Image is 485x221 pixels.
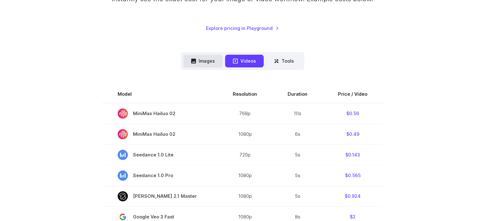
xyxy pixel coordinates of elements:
[323,103,383,124] td: $0.56
[272,85,323,103] th: Duration
[225,55,264,67] button: Videos
[118,150,202,160] span: Seedance 1.0 Lite
[323,165,383,186] td: $0.565
[118,129,202,139] span: MiniMax Hailuo 02
[102,85,217,103] th: Model
[272,186,323,206] td: 5s
[272,124,323,144] td: 6s
[323,144,383,165] td: $0.143
[272,103,323,124] td: 10s
[323,85,383,103] th: Price / Video
[118,170,202,181] span: Seedance 1.0 Pro
[118,191,202,201] span: [PERSON_NAME] 2.1 Master
[183,55,223,67] button: Images
[217,144,272,165] td: 720p
[217,85,272,103] th: Resolution
[323,186,383,206] td: $0.924
[323,124,383,144] td: $0.49
[217,186,272,206] td: 1080p
[266,55,302,67] button: Tools
[217,124,272,144] td: 1080p
[206,24,279,32] a: Explore pricing in Playground
[272,144,323,165] td: 5s
[217,103,272,124] td: 768p
[272,165,323,186] td: 5s
[118,108,202,119] span: MiniMax Hailuo 02
[217,165,272,186] td: 1080p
